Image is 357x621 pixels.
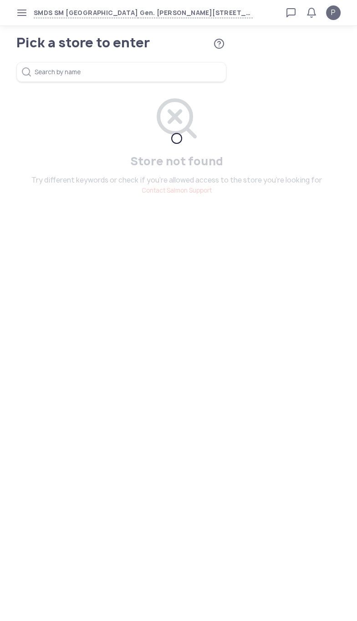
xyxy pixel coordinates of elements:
[16,36,198,49] h1: Pick a store to enter
[326,5,341,20] button: P
[138,8,253,18] span: Gen. [PERSON_NAME][STREET_ADDRESS]
[331,7,336,18] span: P
[34,8,253,18] button: SMDS SM [GEOGRAPHIC_DATA]Gen. [PERSON_NAME][STREET_ADDRESS]
[34,8,138,18] span: SMDS SM [GEOGRAPHIC_DATA]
